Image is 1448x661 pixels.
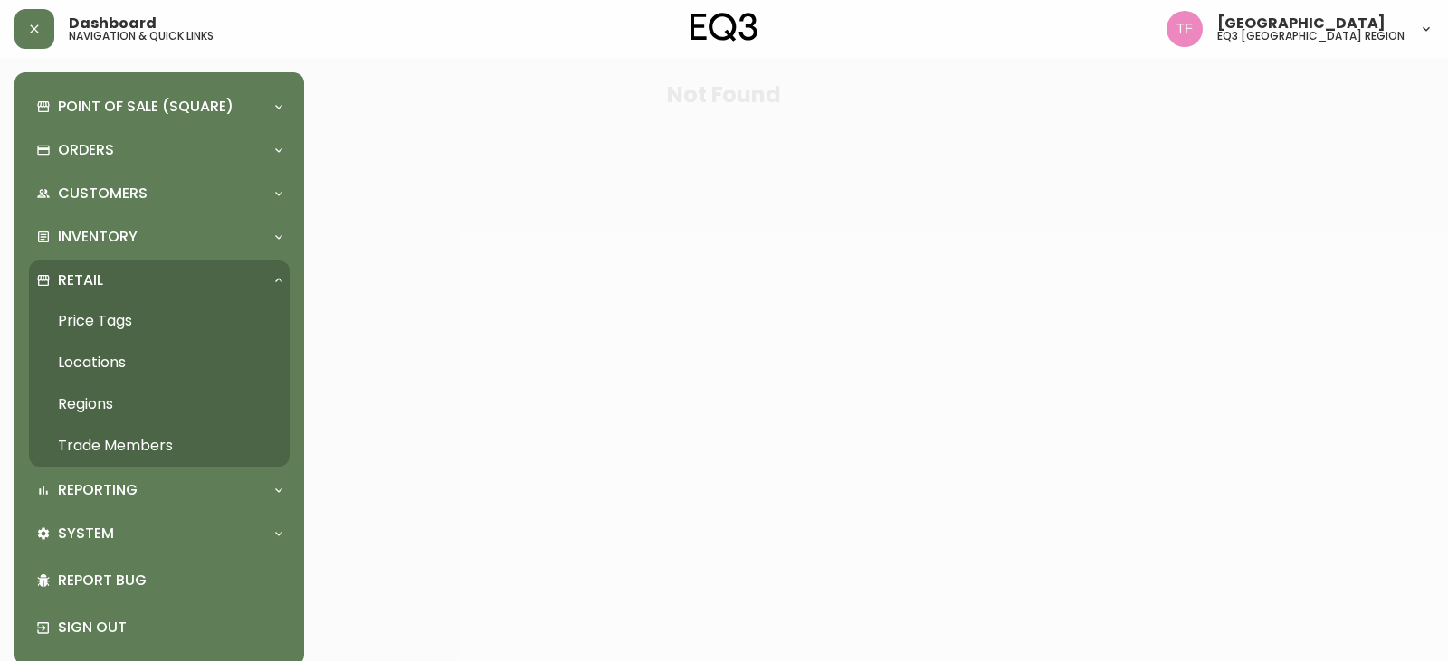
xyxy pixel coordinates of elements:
div: Retail [29,260,290,300]
a: Locations [29,342,290,383]
p: Retail [58,270,103,290]
a: Price Tags [29,300,290,342]
a: Trade Members [29,425,290,467]
h5: eq3 [GEOGRAPHIC_DATA] region [1217,31,1405,42]
p: Orders [58,140,114,160]
p: Customers [58,184,148,203]
p: Report Bug [58,571,282,590]
div: Sign Out [29,604,290,651]
span: Dashboard [69,16,157,31]
p: Point of Sale (Square) [58,97,233,117]
div: Orders [29,130,290,170]
img: 971393357b0bdd4f0581b88529d406f6 [1167,11,1203,47]
div: System [29,514,290,553]
div: Inventory [29,217,290,257]
div: Reporting [29,470,290,510]
div: Customers [29,174,290,213]
a: Regions [29,383,290,425]
p: Reporting [58,480,138,500]
h5: navigation & quick links [69,31,214,42]
div: Report Bug [29,557,290,604]
img: logo [691,13,757,42]
p: Sign Out [58,618,282,637]
p: System [58,524,114,543]
div: Point of Sale (Square) [29,87,290,127]
span: [GEOGRAPHIC_DATA] [1217,16,1386,31]
p: Inventory [58,227,138,247]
